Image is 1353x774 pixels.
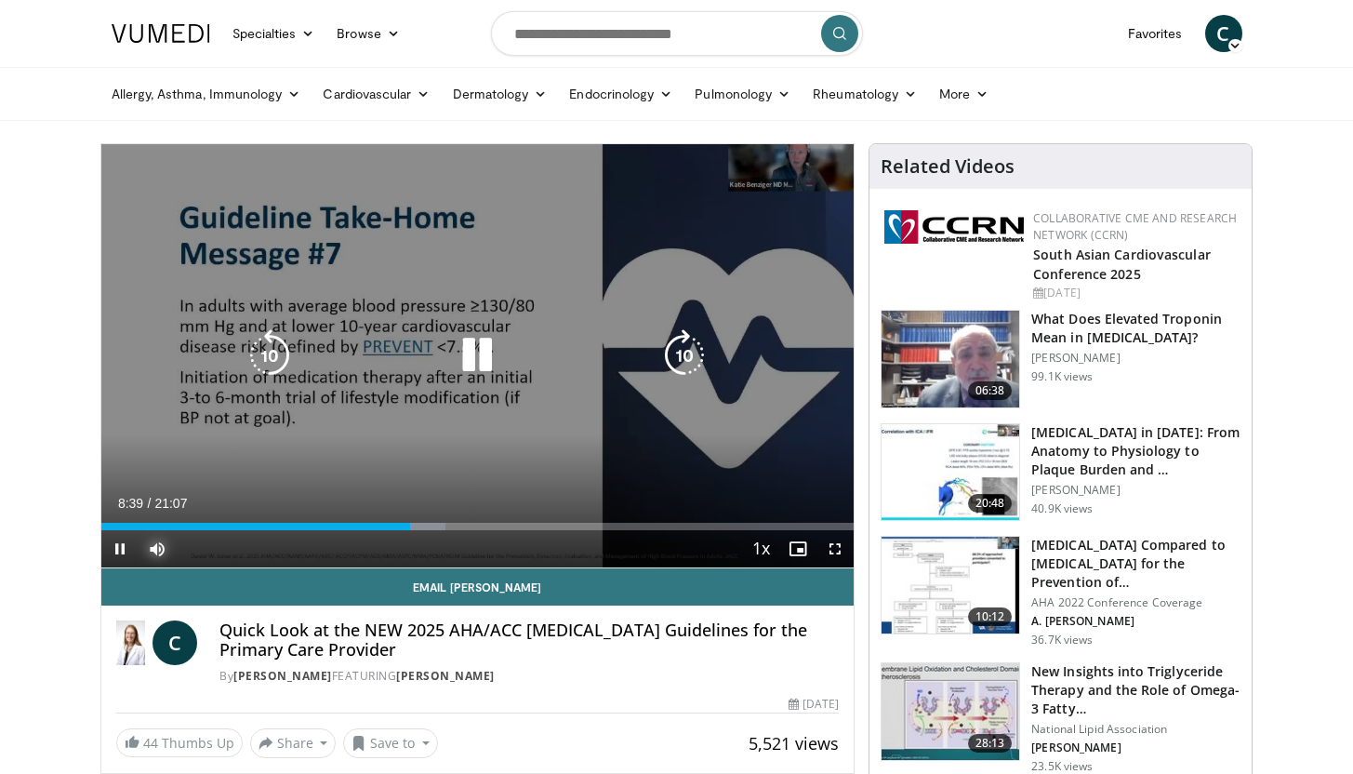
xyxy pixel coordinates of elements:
a: Dermatology [442,75,559,113]
h4: Related Videos [881,155,1015,178]
p: [PERSON_NAME] [1031,483,1240,498]
a: Collaborative CME and Research Network (CCRN) [1033,210,1237,243]
input: Search topics, interventions [491,11,863,56]
div: [DATE] [1033,285,1237,301]
p: AHA 2022 Conference Coverage [1031,595,1240,610]
video-js: Video Player [101,144,855,568]
span: 21:07 [154,496,187,511]
p: 23.5K views [1031,759,1093,774]
img: 98daf78a-1d22-4ebe-927e-10afe95ffd94.150x105_q85_crop-smart_upscale.jpg [882,311,1019,407]
a: 44 Thumbs Up [116,728,243,757]
button: Share [250,728,337,758]
a: C [1205,15,1242,52]
a: 10:12 [MEDICAL_DATA] Compared to [MEDICAL_DATA] for the Prevention of… AHA 2022 Conference Covera... [881,536,1240,647]
img: Dr. Catherine P. Benziger [116,621,146,665]
p: 40.9K views [1031,501,1093,516]
img: a04ee3ba-8487-4636-b0fb-5e8d268f3737.png.150x105_q85_autocrop_double_scale_upscale_version-0.2.png [884,210,1024,244]
a: 28:13 New Insights into Triglyceride Therapy and the Role of Omega-3 Fatty… National Lipid Associ... [881,662,1240,774]
img: 823da73b-7a00-425d-bb7f-45c8b03b10c3.150x105_q85_crop-smart_upscale.jpg [882,424,1019,521]
span: 44 [143,734,158,752]
img: 7c0f9b53-1609-4588-8498-7cac8464d722.150x105_q85_crop-smart_upscale.jpg [882,537,1019,634]
span: 8:39 [118,496,143,511]
p: 99.1K views [1031,369,1093,384]
p: A. [PERSON_NAME] [1031,614,1240,629]
div: [DATE] [789,696,839,713]
span: 5,521 views [749,732,839,754]
p: [PERSON_NAME] [1031,741,1240,755]
a: Browse [325,15,411,52]
a: Specialties [221,15,326,52]
a: C [153,621,197,665]
h4: Quick Look at the NEW 2025 AHA/ACC [MEDICAL_DATA] Guidelines for the Primary Care Provider [219,621,839,661]
a: South Asian Cardiovascular Conference 2025 [1033,246,1211,283]
button: Playback Rate [742,530,779,567]
a: [PERSON_NAME] [396,668,495,684]
a: Favorites [1117,15,1194,52]
p: 36.7K views [1031,633,1093,647]
p: National Lipid Association [1031,722,1240,737]
a: Endocrinology [558,75,683,113]
div: Progress Bar [101,523,855,530]
a: Email [PERSON_NAME] [101,568,855,606]
h3: [MEDICAL_DATA] in [DATE]: From Anatomy to Physiology to Plaque Burden and … [1031,423,1240,479]
a: Allergy, Asthma, Immunology [100,75,312,113]
a: Cardiovascular [312,75,441,113]
a: 20:48 [MEDICAL_DATA] in [DATE]: From Anatomy to Physiology to Plaque Burden and … [PERSON_NAME] 4... [881,423,1240,522]
a: Rheumatology [802,75,928,113]
h3: What Does Elevated Troponin Mean in [MEDICAL_DATA]? [1031,310,1240,347]
div: By FEATURING [219,668,839,685]
a: 06:38 What Does Elevated Troponin Mean in [MEDICAL_DATA]? [PERSON_NAME] 99.1K views [881,310,1240,408]
p: [PERSON_NAME] [1031,351,1240,366]
span: 10:12 [968,607,1013,626]
button: Save to [343,728,438,758]
a: More [928,75,1000,113]
img: VuMedi Logo [112,24,210,43]
button: Fullscreen [816,530,854,567]
h3: [MEDICAL_DATA] Compared to [MEDICAL_DATA] for the Prevention of… [1031,536,1240,592]
a: Pulmonology [683,75,802,113]
button: Pause [101,530,139,567]
span: 28:13 [968,734,1013,753]
span: / [148,496,152,511]
span: 06:38 [968,381,1013,400]
span: 20:48 [968,494,1013,513]
img: 45ea033d-f728-4586-a1ce-38957b05c09e.150x105_q85_crop-smart_upscale.jpg [882,663,1019,760]
a: [PERSON_NAME] [233,668,332,684]
button: Mute [139,530,176,567]
button: Enable picture-in-picture mode [779,530,816,567]
h3: New Insights into Triglyceride Therapy and the Role of Omega-3 Fatty… [1031,662,1240,718]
